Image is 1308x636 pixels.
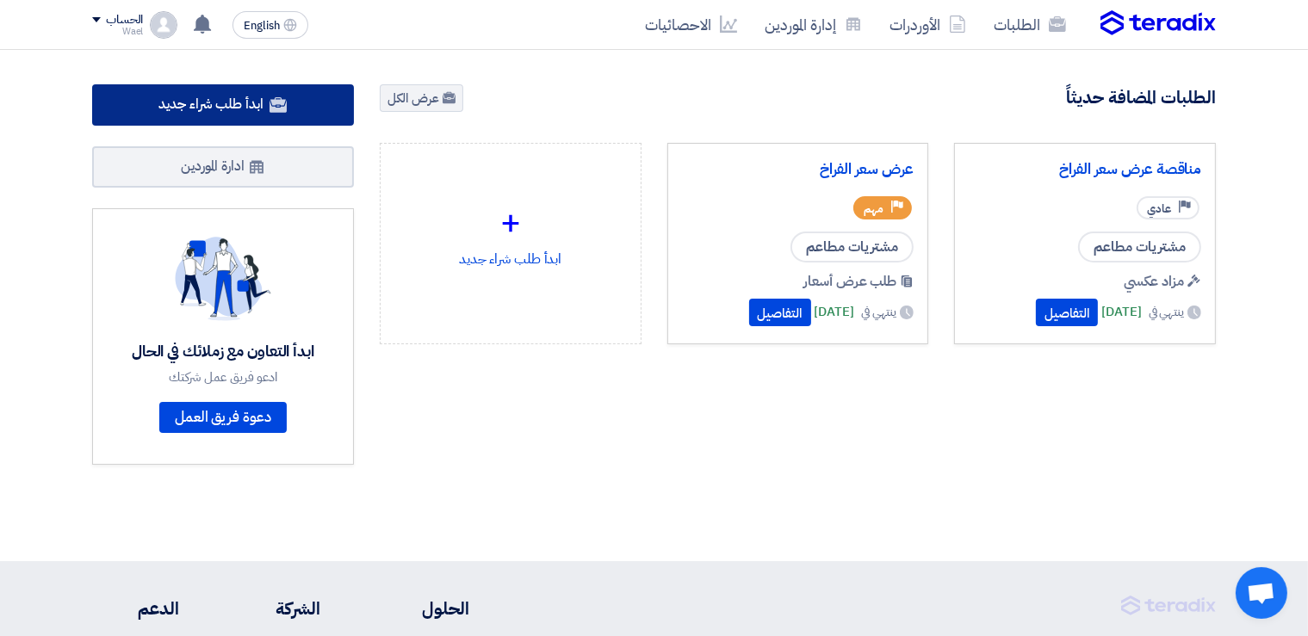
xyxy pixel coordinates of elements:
div: ادعو فريق عمل شركتك [132,369,314,385]
button: English [232,11,308,39]
div: + [394,197,627,249]
a: عرض سعر الفراخ [682,161,914,178]
img: profile_test.png [150,11,177,39]
a: إدارة الموردين [751,4,876,45]
span: مشتريات مطاعم [790,232,914,262]
img: invite_your_team.svg [175,237,271,321]
li: الحلول [372,596,469,621]
span: مشتريات مطاعم [1078,232,1201,262]
li: الدعم [92,596,179,621]
span: English [244,20,280,32]
span: مهم [864,201,883,217]
img: Teradix logo [1100,10,1216,36]
a: الطلبات [980,4,1080,45]
span: [DATE] [815,302,854,322]
li: الشركة [231,596,320,621]
div: ابدأ طلب شراء جديد [394,157,627,309]
a: مناقصة عرض سعر الفراخ [969,161,1201,178]
a: الاحصائيات [631,4,751,45]
div: ابدأ التعاون مع زملائك في الحال [132,342,314,361]
button: التفاصيل [1036,299,1098,326]
a: ادارة الموردين [92,146,354,188]
div: الحساب [106,13,143,28]
a: دعوة فريق العمل [159,402,287,433]
a: الأوردرات [876,4,980,45]
span: ينتهي في [861,303,896,321]
span: طلب عرض أسعار [804,271,897,292]
span: مزاد عكسي [1124,271,1184,292]
a: عرض الكل [380,84,463,112]
span: ابدأ طلب شراء جديد [158,94,263,114]
div: Open chat [1236,567,1287,619]
span: عادي [1147,201,1171,217]
button: التفاصيل [749,299,811,326]
span: ينتهي في [1149,303,1184,321]
div: Wael [92,27,143,36]
h4: الطلبات المضافة حديثاً [1066,86,1216,108]
span: [DATE] [1101,302,1141,322]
